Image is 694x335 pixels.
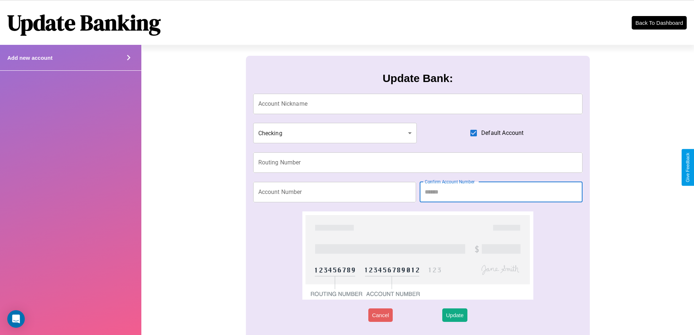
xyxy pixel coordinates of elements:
[7,8,161,38] h1: Update Banking
[685,153,690,182] div: Give Feedback
[7,310,25,328] div: Open Intercom Messenger
[383,72,453,85] h3: Update Bank:
[7,55,52,61] h4: Add new account
[425,179,475,185] label: Confirm Account Number
[442,308,467,322] button: Update
[481,129,524,137] span: Default Account
[368,308,393,322] button: Cancel
[253,123,417,143] div: Checking
[302,211,533,300] img: check
[632,16,687,30] button: Back To Dashboard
